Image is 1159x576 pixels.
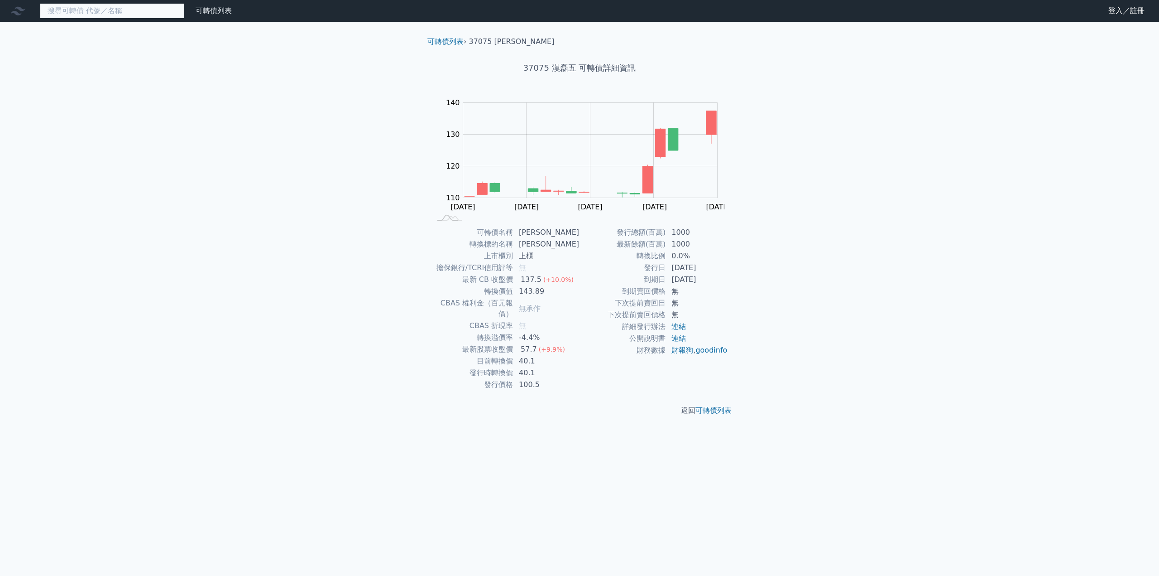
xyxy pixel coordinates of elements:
[431,274,513,286] td: 最新 CB 收盤價
[579,274,666,286] td: 到期日
[706,203,731,211] tspan: [DATE]
[431,262,513,274] td: 擔保銀行/TCRI信用評等
[579,309,666,321] td: 下次提前賣回價格
[666,238,728,250] td: 1000
[579,286,666,297] td: 到期賣回價格
[1101,4,1152,18] a: 登入／註冊
[431,344,513,355] td: 最新股票收盤價
[469,36,555,47] li: 37075 [PERSON_NAME]
[519,274,543,285] div: 137.5
[579,238,666,250] td: 最新餘額(百萬)
[431,379,513,391] td: 發行價格
[579,333,666,344] td: 公開說明書
[695,346,727,354] a: goodinfo
[519,263,526,272] span: 無
[519,321,526,330] span: 無
[40,3,185,19] input: 搜尋可轉債 代號／名稱
[578,203,603,211] tspan: [DATE]
[539,346,565,353] span: (+9.9%)
[513,355,579,367] td: 40.1
[431,286,513,297] td: 轉換價值
[579,321,666,333] td: 詳細發行辦法
[642,203,667,211] tspan: [DATE]
[666,250,728,262] td: 0.0%
[513,250,579,262] td: 上櫃
[513,286,579,297] td: 143.89
[431,367,513,379] td: 發行時轉換價
[519,344,539,355] div: 57.7
[431,238,513,250] td: 轉換標的名稱
[513,367,579,379] td: 40.1
[431,297,513,320] td: CBAS 權利金（百元報價）
[579,227,666,238] td: 發行總額(百萬)
[420,62,739,74] h1: 37075 漢磊五 可轉債詳細資訊
[579,250,666,262] td: 轉換比例
[519,304,541,313] span: 無承作
[427,36,466,47] li: ›
[427,37,464,46] a: 可轉債列表
[446,98,460,107] tspan: 140
[666,297,728,309] td: 無
[666,274,728,286] td: [DATE]
[514,203,539,211] tspan: [DATE]
[420,405,739,416] p: 返回
[513,227,579,238] td: [PERSON_NAME]
[579,262,666,274] td: 發行日
[451,203,475,211] tspan: [DATE]
[671,334,686,343] a: 連結
[431,320,513,332] td: CBAS 折現率
[446,162,460,170] tspan: 120
[543,276,574,283] span: (+10.0%)
[666,344,728,356] td: ,
[695,406,732,415] a: 可轉債列表
[431,332,513,344] td: 轉換溢價率
[196,6,232,15] a: 可轉債列表
[431,250,513,262] td: 上市櫃別
[513,238,579,250] td: [PERSON_NAME]
[446,130,460,139] tspan: 130
[666,227,728,238] td: 1000
[579,297,666,309] td: 下次提前賣回日
[513,379,579,391] td: 100.5
[666,309,728,321] td: 無
[671,346,693,354] a: 財報狗
[441,98,731,211] g: Chart
[579,344,666,356] td: 財務數據
[666,262,728,274] td: [DATE]
[513,332,579,344] td: -4.4%
[431,355,513,367] td: 目前轉換價
[666,286,728,297] td: 無
[431,227,513,238] td: 可轉債名稱
[446,194,460,202] tspan: 110
[465,111,716,198] g: Series
[671,322,686,331] a: 連結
